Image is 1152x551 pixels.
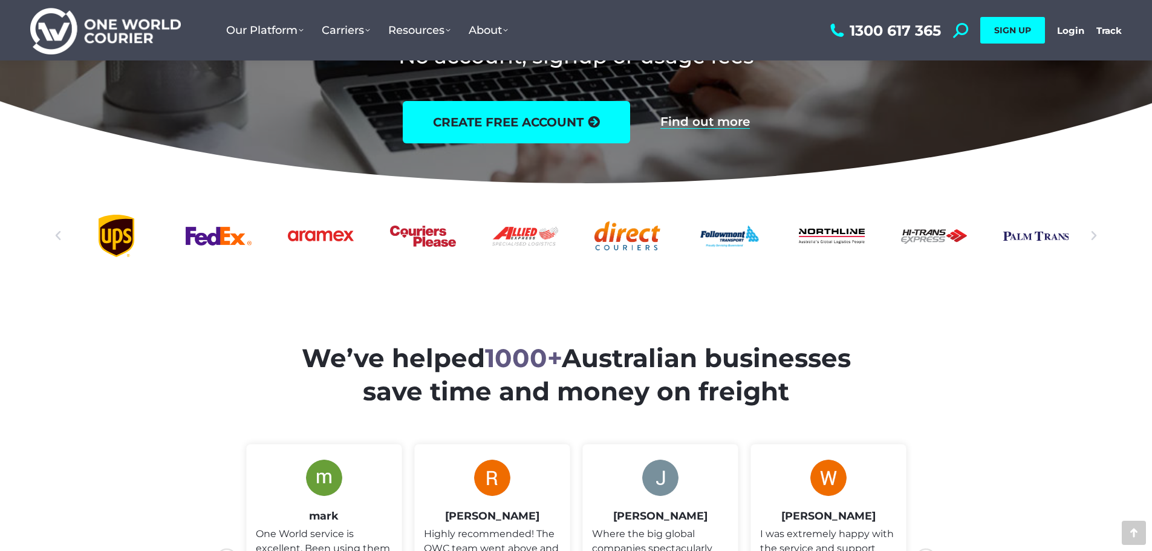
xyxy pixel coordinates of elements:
div: 6 / 25 [288,215,354,257]
span: Carriers [322,24,370,37]
a: 1300 617 365 [827,23,941,38]
a: Track [1096,25,1122,36]
a: Resources [379,11,460,49]
div: 7 / 25 [390,215,456,257]
div: Slides [83,215,1069,257]
div: 8 / 25 [492,215,558,257]
a: create free account [403,101,630,143]
a: Allied Express logo [492,215,558,257]
a: Find out more [660,116,750,129]
a: About [460,11,517,49]
a: SIGN UP [980,17,1045,44]
a: Northline logo [799,215,865,257]
div: 12 / 25 [901,215,967,257]
a: Couriers Please logo [390,215,456,257]
span: 1000+ [485,342,562,374]
a: Aramex_logo [288,215,354,257]
a: Direct Couriers logo [594,215,660,257]
div: 5 / 25 [186,215,252,257]
a: Followmont transoirt web logo [697,215,763,257]
a: Our Platform [217,11,313,49]
span: SIGN UP [994,25,1031,36]
div: 4 / 25 [83,215,149,257]
a: UPS logo [83,215,149,257]
span: Our Platform [226,24,304,37]
a: FedEx logo [186,215,252,257]
div: 11 / 25 [799,215,865,257]
div: 9 / 25 [594,215,660,257]
img: One World Courier [30,6,181,55]
a: Hi-Trans_logo [901,215,967,257]
a: Login [1057,25,1084,36]
a: Palm-Trans-logo_x2-1 [1003,215,1069,257]
span: Resources [388,24,451,37]
div: 10 / 25 [697,215,763,257]
a: Carriers [313,11,379,49]
div: 13 / 25 [1003,215,1069,257]
h2: We’ve helped Australian businesses save time and money on freight [275,342,877,408]
span: About [469,24,508,37]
